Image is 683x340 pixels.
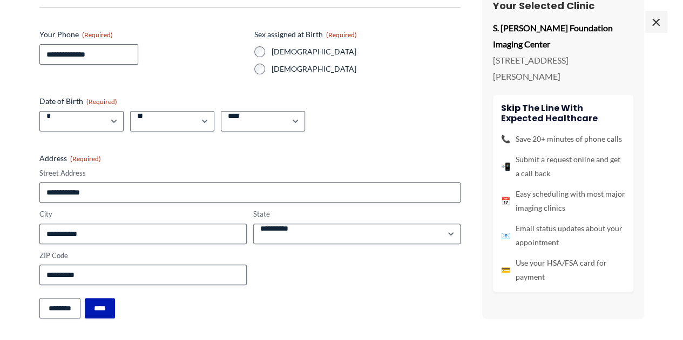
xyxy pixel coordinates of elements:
[326,31,357,39] span: (Required)
[39,96,117,107] legend: Date of Birth
[39,251,247,261] label: ZIP Code
[39,209,247,219] label: City
[39,29,246,40] label: Your Phone
[501,193,510,207] span: 📅
[501,152,625,180] li: Submit a request online and get a call back
[493,52,633,84] p: [STREET_ADDRESS][PERSON_NAME]
[501,221,625,249] li: Email status updates about your appointment
[70,155,101,163] span: (Required)
[501,262,510,276] span: 💳
[86,98,117,106] span: (Required)
[82,31,113,39] span: (Required)
[253,209,461,219] label: State
[501,131,625,145] li: Save 20+ minutes of phone calls
[493,20,633,52] p: S. [PERSON_NAME] Foundation Imaging Center
[645,11,667,32] span: ×
[39,153,101,164] legend: Address
[501,131,510,145] span: 📞
[501,228,510,242] span: 📧
[501,159,510,173] span: 📲
[501,186,625,214] li: Easy scheduling with most major imaging clinics
[501,103,625,123] h4: Skip the line with Expected Healthcare
[272,64,461,74] label: [DEMOGRAPHIC_DATA]
[39,168,461,178] label: Street Address
[501,255,625,283] li: Use your HSA/FSA card for payment
[254,29,357,40] legend: Sex assigned at Birth
[272,46,461,57] label: [DEMOGRAPHIC_DATA]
